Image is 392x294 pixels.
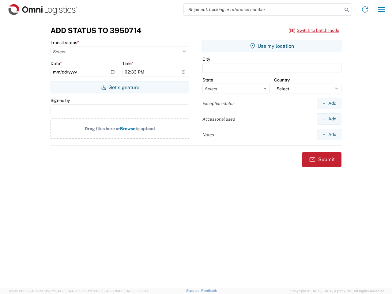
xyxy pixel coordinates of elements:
[135,126,155,131] span: to upload
[202,116,235,122] label: Accessorial used
[51,81,189,93] button: Get signature
[202,101,235,106] label: Exception status
[51,40,79,45] label: Transit status
[83,289,149,293] span: Client: 2025.18.0-27d3021
[51,61,62,66] label: Date
[290,288,385,294] span: Copyright © [DATE]-[DATE] Agistix Inc., All Rights Reserved
[56,289,81,293] span: [DATE] 14:43:55
[186,289,202,292] a: Support
[302,152,341,167] button: Submit
[274,77,290,83] label: Country
[201,289,217,292] a: Feedback
[184,4,342,15] input: Shipment, tracking or reference number
[202,77,213,83] label: State
[317,98,341,109] button: Add
[85,126,120,131] span: Drag files here or
[289,25,339,36] button: Switch to batch mode
[202,132,214,138] label: Notes
[120,126,135,131] span: Browse
[51,98,70,103] label: Signed by
[202,40,341,52] button: Use my location
[122,61,134,66] label: Time
[7,289,81,293] span: Server: 2025.18.0-c7ad5f513fb
[317,113,341,125] button: Add
[317,129,341,140] button: Add
[202,56,210,62] label: City
[125,289,149,293] span: [DATE] 10:20:09
[51,26,141,35] h3: Add Status to 3950714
